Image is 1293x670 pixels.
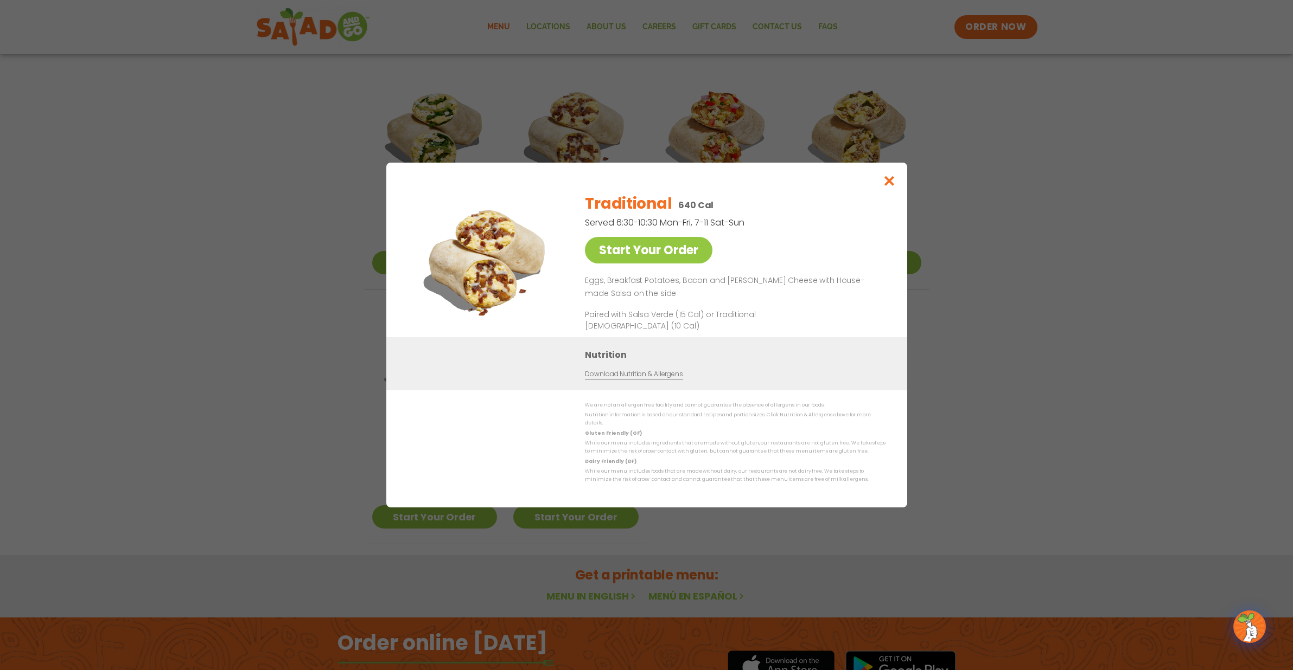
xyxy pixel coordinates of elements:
strong: Dairy Friendly (DF) [585,458,636,465]
p: Paired with Salsa Verde (15 Cal) or Traditional [DEMOGRAPHIC_DATA] (10 Cal) [585,309,786,332]
p: Served 6:30-10:30 Mon-Fri, 7-11 Sat-Sun [585,216,829,229]
img: Featured product photo for Traditional [411,184,563,337]
h2: Traditional [585,192,672,215]
p: While our menu includes ingredients that are made without gluten, our restaurants are not gluten ... [585,439,886,456]
a: Start Your Order [585,237,712,263]
button: Close modal [871,163,907,199]
h3: Nutrition [585,348,891,362]
strong: Gluten Friendly (GF) [585,430,641,436]
p: We are not an allergen free facility and cannot guarantee the absence of allergens in our foods. [585,401,886,409]
img: wpChatIcon [1234,611,1265,642]
p: While our menu includes foods that are made without dairy, our restaurants are not dairy free. We... [585,467,886,484]
p: Eggs, Breakfast Potatoes, Bacon and [PERSON_NAME] Cheese with House-made Salsa on the side [585,274,881,300]
p: 640 Cal [678,198,714,212]
p: Nutrition information is based on our standard recipes and portion sizes. Click Nutrition & Aller... [585,411,886,428]
a: Download Nutrition & Allergens [585,369,683,379]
